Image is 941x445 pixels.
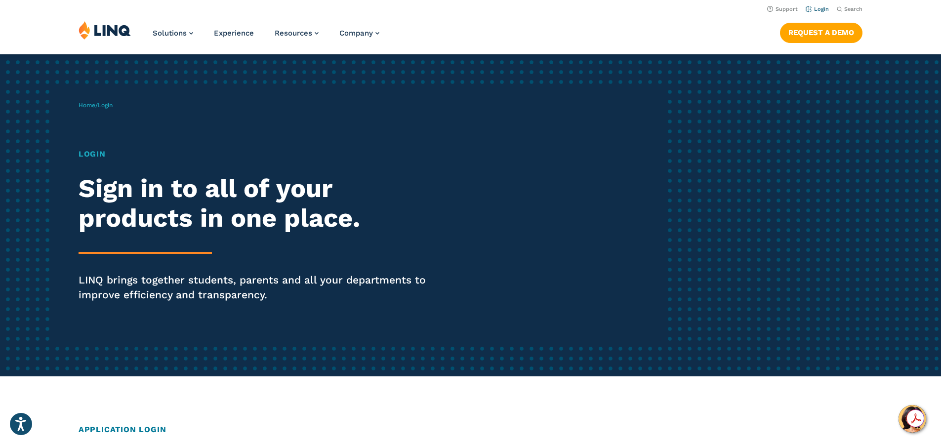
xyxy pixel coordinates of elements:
[153,29,187,38] span: Solutions
[79,273,441,302] p: LINQ brings together students, parents and all your departments to improve efficiency and transpa...
[153,29,193,38] a: Solutions
[767,6,798,12] a: Support
[79,424,862,436] h2: Application Login
[79,174,441,233] h2: Sign in to all of your products in one place.
[339,29,379,38] a: Company
[899,405,926,433] button: Hello, have a question? Let’s chat.
[780,23,862,42] a: Request a Demo
[98,102,113,109] span: Login
[780,21,862,42] nav: Button Navigation
[214,29,254,38] a: Experience
[844,6,862,12] span: Search
[806,6,829,12] a: Login
[275,29,319,38] a: Resources
[79,102,113,109] span: /
[79,148,441,160] h1: Login
[153,21,379,53] nav: Primary Navigation
[275,29,312,38] span: Resources
[339,29,373,38] span: Company
[79,21,131,40] img: LINQ | K‑12 Software
[837,5,862,13] button: Open Search Bar
[79,102,95,109] a: Home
